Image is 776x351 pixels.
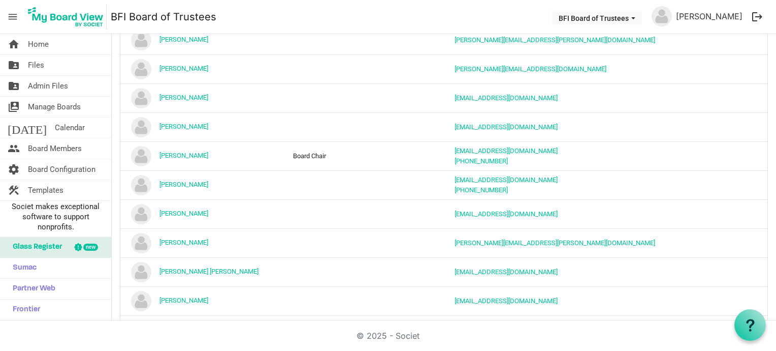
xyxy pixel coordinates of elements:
[8,159,20,180] span: settings
[120,286,282,315] td: Steve Wright is template cell column header Name
[455,268,558,276] a: [EMAIL_ADDRESS][DOMAIN_NAME]
[670,286,767,315] td: is template cell column header Skills
[444,83,670,112] td: dmaa97@yahoo.com is template cell column header Contact Info
[444,199,670,228] td: rich3@iglide.net is template cell column header Contact Info
[670,228,767,257] td: is template cell column header Skills
[282,257,444,286] td: column header Position
[455,239,655,247] a: [PERSON_NAME][EMAIL_ADDRESS][PERSON_NAME][DOMAIN_NAME]
[455,297,558,305] a: [EMAIL_ADDRESS][DOMAIN_NAME]
[672,6,747,26] a: [PERSON_NAME]
[28,138,82,159] span: Board Members
[282,54,444,83] td: column header Position
[282,199,444,228] td: column header Position
[455,210,558,218] a: [EMAIL_ADDRESS][DOMAIN_NAME]
[8,34,20,54] span: home
[5,201,107,232] span: Societ makes exceptional software to support nonprofits.
[159,268,258,275] a: [PERSON_NAME] [PERSON_NAME]
[131,30,151,50] img: no-profile-picture.svg
[131,88,151,108] img: no-profile-picture.svg
[8,300,40,320] span: Frontier
[28,97,81,117] span: Manage Boards
[670,141,767,170] td: is template cell column header Skills
[670,83,767,112] td: is template cell column header Skills
[159,123,208,130] a: [PERSON_NAME]
[444,141,670,170] td: psalmfive@gmail.com618-559-3818 is template cell column header Contact Info
[28,180,63,200] span: Templates
[120,141,282,170] td: Pam White is template cell column header Name
[28,76,68,96] span: Admin Files
[670,257,767,286] td: is template cell column header Skills
[159,152,208,159] a: [PERSON_NAME]
[282,141,444,170] td: Board Chair column header Position
[159,210,208,217] a: [PERSON_NAME]
[120,199,282,228] td: Richard Harris is template cell column header Name
[444,54,670,83] td: k.h.edmiston@gmail.com is template cell column header Contact Info
[8,55,20,75] span: folder_shared
[282,228,444,257] td: column header Position
[120,315,282,344] td: Tom Leach is template cell column header Name
[455,147,558,155] a: [EMAIL_ADDRESS][DOMAIN_NAME]
[8,258,37,278] span: Sumac
[159,94,208,101] a: [PERSON_NAME]
[120,112,282,141] td: Nathan Van Ravenswaay is template cell column header Name
[131,175,151,195] img: no-profile-picture.svg
[455,94,558,102] a: [EMAIL_ADDRESS][DOMAIN_NAME]
[747,6,768,27] button: logout
[670,199,767,228] td: is template cell column header Skills
[120,257,282,286] td: Sheila Brown Walker is template cell column header Name
[159,239,208,246] a: [PERSON_NAME]
[131,262,151,282] img: no-profile-picture.svg
[131,59,151,79] img: no-profile-picture.svg
[444,25,670,54] td: ken.steward@baptistfoundationil.org is template cell column header Contact Info
[357,331,419,341] a: © 2025 - Societ
[282,170,444,199] td: column header Position
[159,181,208,188] a: [PERSON_NAME]
[3,7,22,26] span: menu
[8,97,20,117] span: switch_account
[444,112,670,141] td: officeadmin@baptistfoundationil.org is template cell column header Contact Info
[282,83,444,112] td: column header Position
[131,233,151,253] img: no-profile-picture.svg
[8,138,20,159] span: people
[25,4,111,30] a: My Board View Logo
[120,83,282,112] td: M Sexton is template cell column header Name
[552,11,642,25] button: BFI Board of Trustees dropdownbutton
[131,146,151,166] img: no-profile-picture.svg
[8,118,47,138] span: [DATE]
[28,159,95,180] span: Board Configuration
[120,228,282,257] td: Robert Weaver is template cell column header Name
[8,279,55,299] span: Partner Web
[120,170,282,199] td: Paul Stanford is template cell column header Name
[455,186,508,194] a: [PHONE_NUMBER]
[25,4,107,30] img: My Board View Logo
[28,34,49,54] span: Home
[444,228,670,257] td: Robert.weaver@baptistfoundationil.org is template cell column header Contact Info
[131,291,151,311] img: no-profile-picture.svg
[131,117,151,137] img: no-profile-picture.svg
[455,157,508,165] a: [PHONE_NUMBER]
[120,25,282,54] td: Ken Steward is template cell column header Name
[455,123,558,131] a: [EMAIL_ADDRESS][DOMAIN_NAME]
[159,36,208,43] a: [PERSON_NAME]
[282,112,444,141] td: column header Position
[455,36,655,44] a: [PERSON_NAME][EMAIL_ADDRESS][PERSON_NAME][DOMAIN_NAME]
[670,54,767,83] td: is template cell column header Skills
[282,25,444,54] td: column header Position
[120,54,282,83] td: Kyle Edmiston is template cell column header Name
[444,170,670,199] td: stanfpau@gmail.com309-360-8185 is template cell column header Contact Info
[444,286,670,315] td: accuwrightfiberglass@gmail.com is template cell column header Contact Info
[131,204,151,224] img: no-profile-picture.svg
[670,170,767,199] td: is template cell column header Skills
[8,180,20,200] span: construction
[670,112,767,141] td: is template cell column header Skills
[83,244,98,251] div: new
[444,315,670,344] td: tkl81263@gmail.com is template cell column header Contact Info
[28,55,44,75] span: Files
[159,297,208,304] a: [PERSON_NAME]
[8,76,20,96] span: folder_shared
[282,315,444,344] td: column header Position
[455,65,606,73] a: [PERSON_NAME][EMAIL_ADDRESS][DOMAIN_NAME]
[455,176,558,184] a: [EMAIL_ADDRESS][DOMAIN_NAME]
[159,65,208,72] a: [PERSON_NAME]
[444,257,670,286] td: mrsbrownwalker01@gmail.com is template cell column header Contact Info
